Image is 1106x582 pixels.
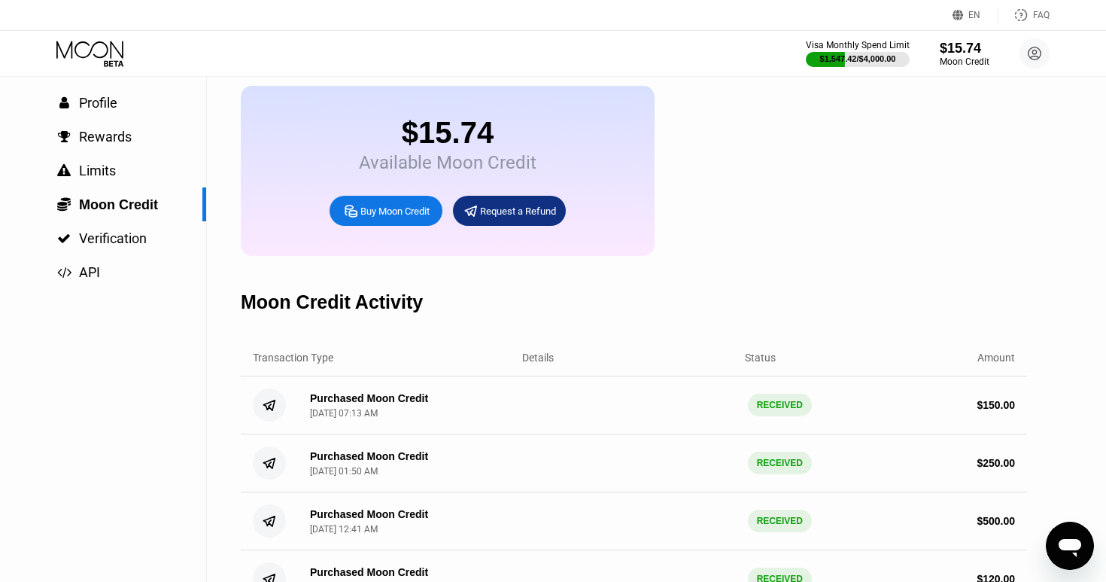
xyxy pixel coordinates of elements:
div:  [56,130,71,144]
div: Transaction Type [253,352,333,364]
div:  [56,164,71,178]
div: $15.74Moon Credit [940,41,989,67]
div: Amount [977,352,1015,364]
span:  [57,232,71,245]
div: [DATE] 12:41 AM [310,524,378,535]
div: RECEIVED [748,394,812,416]
div: FAQ [1033,10,1050,20]
div: Moon Credit [940,56,989,67]
div: $15.74 [940,41,989,56]
div:  [56,96,71,110]
span:  [57,164,71,178]
div: Purchased Moon Credit [310,508,428,520]
div: Purchased Moon Credit [310,450,428,462]
div: RECEIVED [748,452,812,474]
div:  [56,197,71,212]
div: Request a Refund [480,205,556,218]
div: $ 500.00 [977,515,1015,527]
div: Request a Refund [453,196,566,226]
div: Details [522,352,554,364]
span: Verification [79,230,147,246]
div: Visa Monthly Spend Limit [806,40,910,50]
div: $15.74 [359,116,536,150]
span: Profile [79,95,117,111]
div: Moon Credit Activity [241,291,423,313]
span: Rewards [79,129,132,145]
div: EN [953,8,998,23]
div: Visa Monthly Spend Limit$1,547.42/$4,000.00 [806,40,910,67]
span: Moon Credit [79,197,158,212]
div: Purchased Moon Credit [310,392,428,404]
div: Available Moon Credit [359,152,536,173]
div: Status [745,352,776,364]
div: [DATE] 01:50 AM [310,466,378,477]
div: $1,547.42 / $4,000.00 [820,54,896,63]
span: API [79,264,100,280]
div: Buy Moon Credit [330,196,442,226]
div: $ 250.00 [977,457,1015,469]
div:  [56,266,71,279]
span:  [59,96,69,110]
div: RECEIVED [748,510,812,532]
span:  [57,197,71,212]
div: Buy Moon Credit [360,205,430,218]
span:  [57,266,71,279]
div: EN [968,10,980,20]
span: Limits [79,163,116,178]
div: FAQ [998,8,1050,23]
div: [DATE] 07:13 AM [310,408,378,419]
div:  [56,232,71,245]
div: Purchased Moon Credit [310,566,428,578]
span:  [58,130,71,144]
iframe: Button to launch messaging window [1046,522,1094,570]
div: $ 150.00 [977,399,1015,411]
